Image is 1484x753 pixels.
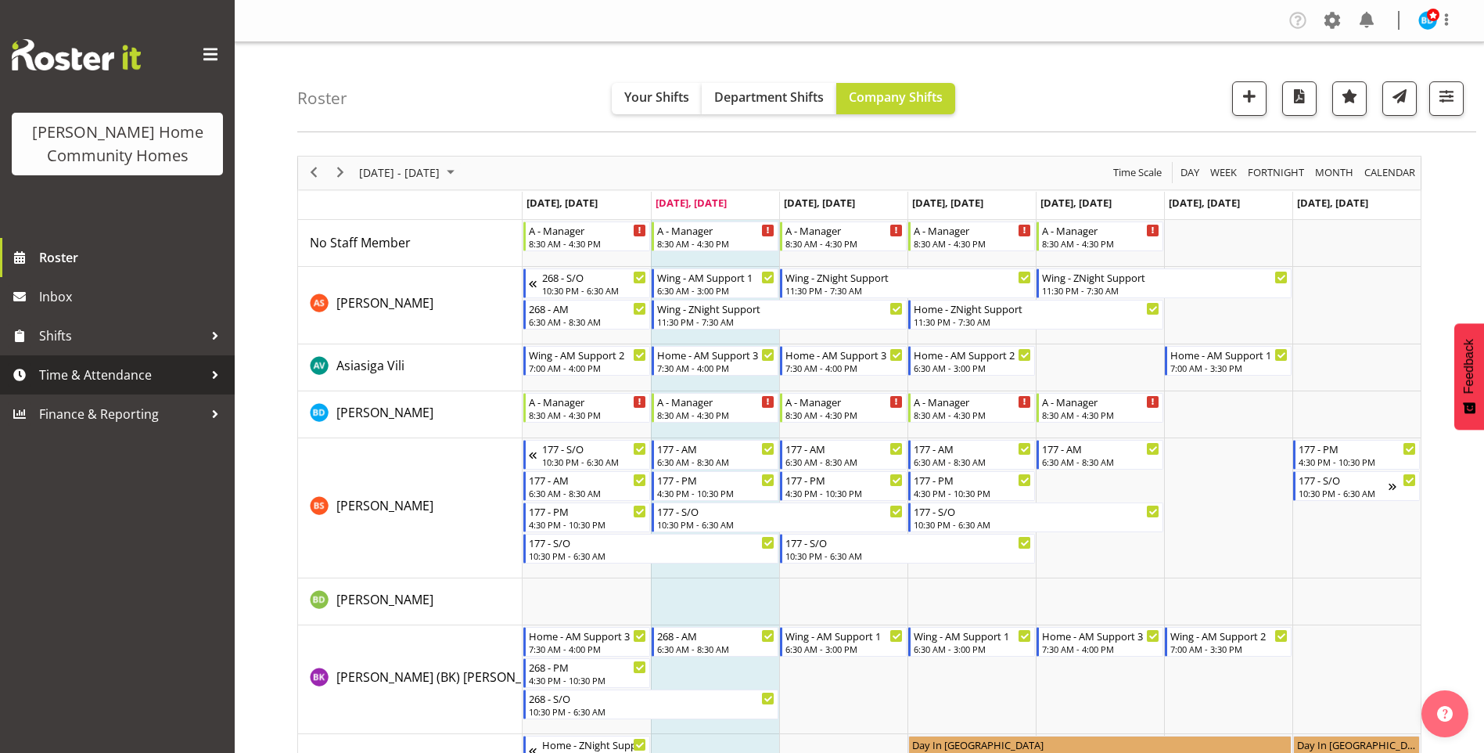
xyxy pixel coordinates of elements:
div: A - Manager [914,222,1031,238]
div: Arshdeep Singh"s event - Home - ZNight Support Begin From Thursday, October 9, 2025 at 11:30:00 P... [908,300,1163,330]
span: Roster [39,246,227,269]
button: Highlight an important date within the roster. [1332,81,1367,116]
div: Billie Sothern"s event - 177 - AM Begin From Monday, October 6, 2025 at 6:30:00 AM GMT+13:00 Ends... [523,471,650,501]
div: 177 - PM [657,472,774,488]
div: Arshdeep Singh"s event - Wing - ZNight Support Begin From Friday, October 10, 2025 at 11:30:00 PM... [1037,268,1292,298]
button: Add a new shift [1232,81,1267,116]
div: No Staff Member"s event - A - Manager Begin From Thursday, October 9, 2025 at 8:30:00 AM GMT+13:0... [908,222,1035,251]
div: 10:30 PM - 6:30 AM [914,518,1159,531]
div: Billie Sothern"s event - 177 - S/O Begin From Monday, October 6, 2025 at 10:30:00 PM GMT+13:00 En... [523,534,778,564]
div: 8:30 AM - 4:30 PM [914,237,1031,250]
div: 177 - PM [1299,441,1416,456]
div: Wing - AM Support 1 [785,628,903,643]
td: Billie-Rose Dunlop resource [298,578,523,625]
div: Brijesh (BK) Kachhadiya"s event - Wing - AM Support 1 Begin From Wednesday, October 8, 2025 at 6:... [780,627,907,657]
div: 7:30 AM - 4:00 PM [657,362,774,374]
div: Barbara Dunlop"s event - A - Manager Begin From Friday, October 10, 2025 at 8:30:00 AM GMT+13:00 ... [1037,393,1163,423]
div: Barbara Dunlop"s event - A - Manager Begin From Thursday, October 9, 2025 at 8:30:00 AM GMT+13:00... [908,393,1035,423]
div: No Staff Member"s event - A - Manager Begin From Wednesday, October 8, 2025 at 8:30:00 AM GMT+13:... [780,222,907,251]
div: 177 - AM [785,441,903,456]
div: Day In [GEOGRAPHIC_DATA] [912,737,1288,752]
div: 10:30 PM - 6:30 AM [657,518,903,531]
span: Week [1209,163,1238,182]
div: 7:00 AM - 4:00 PM [529,362,646,374]
div: 11:30 PM - 7:30 AM [914,315,1159,328]
div: 4:30 PM - 10:30 PM [657,487,774,499]
div: Home - AM Support 3 [1042,628,1159,643]
div: 6:30 AM - 3:00 PM [657,284,774,297]
div: 11:30 PM - 7:30 AM [657,315,903,328]
div: 8:30 AM - 4:30 PM [657,237,774,250]
span: No Staff Member [310,234,411,251]
div: 10:30 PM - 6:30 AM [542,456,646,468]
span: [DATE], [DATE] [1297,196,1368,210]
div: 8:30 AM - 4:30 PM [1042,237,1159,250]
span: [PERSON_NAME] [336,404,433,421]
div: Billie Sothern"s event - 177 - S/O Begin From Tuesday, October 7, 2025 at 10:30:00 PM GMT+13:00 E... [652,503,907,532]
div: 177 - AM [1042,441,1159,456]
span: [PERSON_NAME] [336,294,433,312]
button: Filter Shifts [1429,81,1464,116]
div: 4:30 PM - 10:30 PM [1299,456,1416,468]
div: 177 - S/O [529,535,774,550]
a: No Staff Member [310,233,411,252]
a: Asiasiga Vili [336,356,404,375]
span: [PERSON_NAME] [336,497,433,514]
span: Fortnight [1246,163,1306,182]
button: Send a list of all shifts for the selected filtered period to all rostered employees. [1382,81,1417,116]
div: 4:30 PM - 10:30 PM [785,487,903,499]
div: 177 - AM [914,441,1031,456]
a: [PERSON_NAME] (BK) [PERSON_NAME] [336,668,560,686]
td: Billie Sothern resource [298,438,523,578]
div: 6:30 AM - 8:30 AM [657,456,774,468]
div: 4:30 PM - 10:30 PM [914,487,1031,499]
div: 6:30 AM - 3:00 PM [914,362,1031,374]
button: Next [330,163,351,182]
span: [DATE], [DATE] [784,196,855,210]
div: 177 - S/O [657,503,903,519]
div: 6:30 AM - 8:30 AM [529,487,646,499]
div: Wing - AM Support 1 [657,269,774,285]
div: 7:30 AM - 4:00 PM [529,643,646,655]
span: Finance & Reporting [39,402,203,426]
div: Barbara Dunlop"s event - A - Manager Begin From Tuesday, October 7, 2025 at 8:30:00 AM GMT+13:00 ... [652,393,778,423]
span: Inbox [39,285,227,308]
div: 6:30 AM - 8:30 AM [785,456,903,468]
div: 10:30 PM - 6:30 AM [785,549,1031,562]
div: 268 - S/O [529,690,774,706]
div: Arshdeep Singh"s event - Wing - AM Support 1 Begin From Tuesday, October 7, 2025 at 6:30:00 AM GM... [652,268,778,298]
div: Home - ZNight Support [542,737,646,752]
div: 177 - S/O [1299,472,1389,488]
span: [DATE] - [DATE] [358,163,441,182]
div: Billie Sothern"s event - 177 - AM Begin From Thursday, October 9, 2025 at 6:30:00 AM GMT+13:00 En... [908,440,1035,470]
span: [DATE], [DATE] [526,196,598,210]
div: 8:30 AM - 4:30 PM [785,409,903,421]
img: help-xxl-2.png [1437,706,1453,722]
span: Shifts [39,324,203,348]
td: No Staff Member resource [298,220,523,267]
div: No Staff Member"s event - A - Manager Begin From Friday, October 10, 2025 at 8:30:00 AM GMT+13:00... [1037,222,1163,251]
span: Asiasiga Vili [336,357,404,374]
a: [PERSON_NAME] [336,294,433,312]
button: Feedback - Show survey [1454,323,1484,430]
div: A - Manager [1042,222,1159,238]
div: 11:30 PM - 7:30 AM [785,284,1031,297]
div: Wing - AM Support 2 [529,347,646,362]
div: Home - ZNight Support [914,301,1159,316]
div: 177 - PM [914,472,1031,488]
div: Billie Sothern"s event - 177 - AM Begin From Wednesday, October 8, 2025 at 6:30:00 AM GMT+13:00 E... [780,440,907,470]
div: Barbara Dunlop"s event - A - Manager Begin From Wednesday, October 8, 2025 at 8:30:00 AM GMT+13:0... [780,393,907,423]
div: Brijesh (BK) Kachhadiya"s event - 268 - PM Begin From Monday, October 6, 2025 at 4:30:00 PM GMT+1... [523,658,650,688]
div: 8:30 AM - 4:30 PM [1042,409,1159,421]
div: Wing - AM Support 1 [914,628,1031,643]
div: 10:30 PM - 6:30 AM [542,284,646,297]
img: Rosterit website logo [12,39,141,70]
div: Billie Sothern"s event - 177 - PM Begin From Wednesday, October 8, 2025 at 4:30:00 PM GMT+13:00 E... [780,471,907,501]
span: [DATE], [DATE] [1169,196,1240,210]
div: Home - AM Support 3 [657,347,774,362]
div: Billie Sothern"s event - 177 - AM Begin From Friday, October 10, 2025 at 6:30:00 AM GMT+13:00 End... [1037,440,1163,470]
div: 10:30 PM - 6:30 AM [529,549,774,562]
div: next period [327,157,354,189]
button: Company Shifts [836,83,955,114]
div: October 06 - 12, 2025 [354,157,464,189]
